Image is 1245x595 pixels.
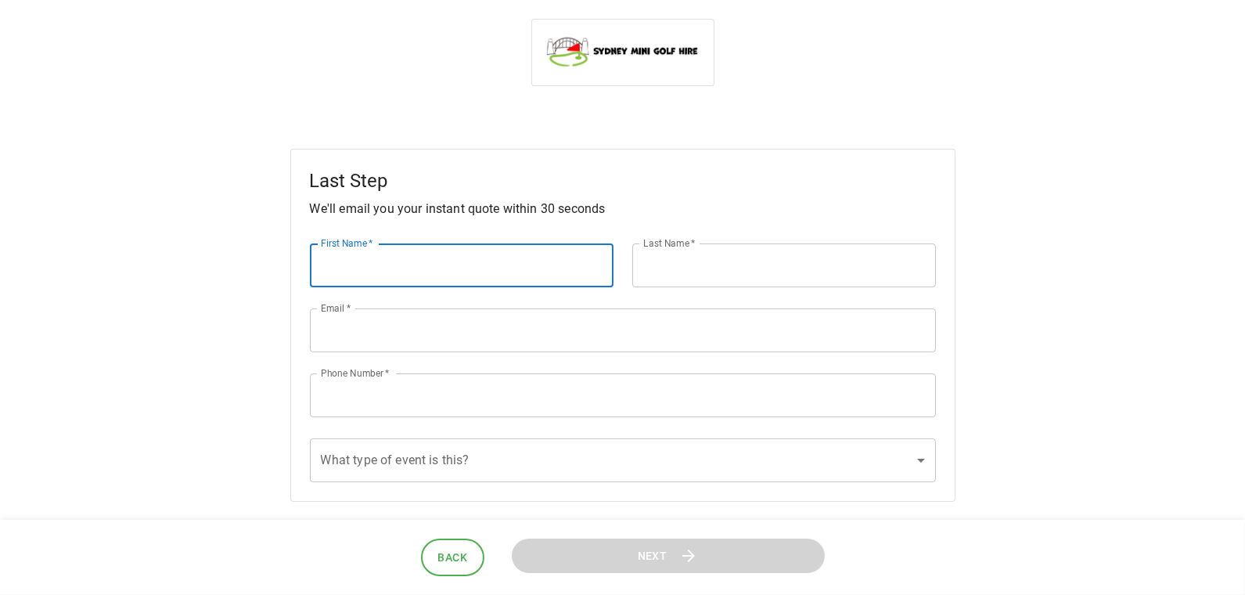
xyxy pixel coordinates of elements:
[321,366,390,380] label: Phone Number
[310,200,936,218] p: We'll email you your instant quote within 30 seconds
[321,301,351,315] label: Email
[310,168,936,193] h5: Last Step
[537,502,708,558] p: ⚡ Powered By
[321,236,373,250] label: First Name
[545,32,701,70] img: Sydney Mini Golf Hire logo
[643,236,696,250] label: Last Name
